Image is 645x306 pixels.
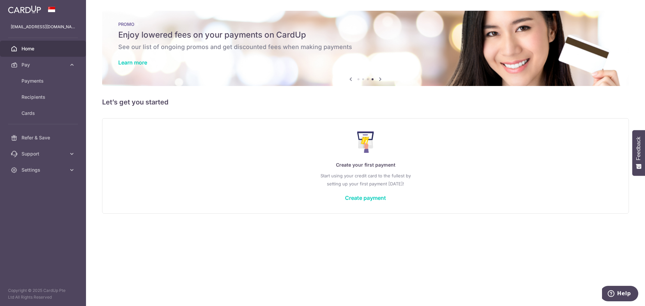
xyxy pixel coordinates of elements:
span: Recipients [21,94,66,100]
h5: Let’s get you started [102,97,629,107]
span: Settings [21,167,66,173]
a: Learn more [118,59,147,66]
p: PROMO [118,21,613,27]
span: Payments [21,78,66,84]
button: Feedback - Show survey [632,130,645,176]
p: Start using your credit card to the fullest by setting up your first payment [DATE]! [116,172,615,188]
span: Home [21,45,66,52]
span: Support [21,150,66,157]
img: CardUp [8,5,41,13]
h6: See our list of ongoing promos and get discounted fees when making payments [118,43,613,51]
h5: Enjoy lowered fees on your payments on CardUp [118,30,613,40]
img: Latest Promos banner [102,11,629,86]
span: Pay [21,61,66,68]
span: Refer & Save [21,134,66,141]
span: Cards [21,110,66,117]
img: Make Payment [357,131,374,153]
p: [EMAIL_ADDRESS][DOMAIN_NAME] [11,24,75,30]
span: Feedback [636,137,642,160]
a: Create payment [345,194,386,201]
iframe: Opens a widget where you can find more information [602,286,638,303]
p: Create your first payment [116,161,615,169]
